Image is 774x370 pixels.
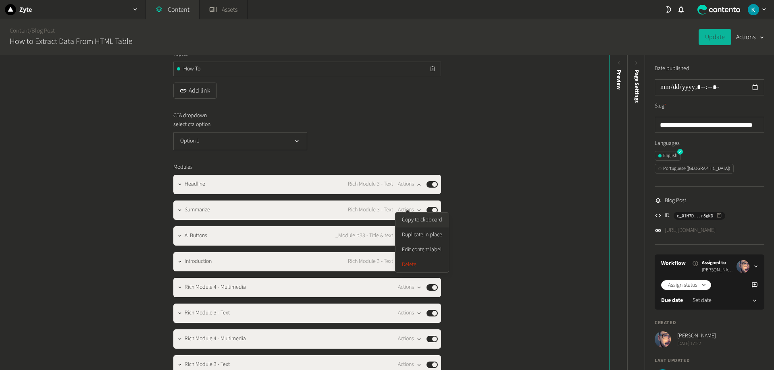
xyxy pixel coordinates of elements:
[668,281,697,289] span: Assign status
[173,163,193,172] span: Modules
[398,308,422,318] button: Actions
[661,296,683,305] label: Due date
[185,360,230,369] span: Rich Module 3 - Text
[29,27,31,35] span: /
[655,64,689,73] label: Date published
[398,180,422,189] button: Actions
[665,211,670,220] span: ID:
[655,139,764,148] label: Languages
[173,112,207,120] span: CTA dropdown
[661,259,686,268] a: Workflow
[395,213,449,227] button: Copy to clipboard
[10,35,133,48] h2: How to Extract Data From HTML Table
[702,267,733,274] span: [PERSON_NAME]
[677,340,716,347] span: [DATE] 17:52
[185,180,205,188] span: Headline
[655,319,764,327] h4: Created
[674,212,725,220] button: c_01H7D...r8gKD
[10,27,29,35] a: Content
[665,226,716,235] a: [URL][DOMAIN_NAME]
[31,27,55,35] a: Blog Post
[185,335,246,343] span: Rich Module 4 - Multimedia
[335,232,393,240] span: _Module b33 - Title & text
[398,283,422,292] button: Actions
[398,360,422,370] button: Actions
[173,83,217,99] button: Add link
[185,206,210,214] span: Summarize
[736,29,764,45] button: Actions
[658,165,730,172] div: Portuguese ([GEOGRAPHIC_DATA])
[348,180,393,188] span: Rich Module 3 - Text
[615,70,623,90] div: Preview
[395,212,449,273] div: Actions
[398,205,422,215] button: Actions
[398,334,422,344] button: Actions
[395,227,449,242] button: Duplicate in place
[677,332,716,340] span: [PERSON_NAME]
[655,331,671,347] img: Josh Angell
[699,29,731,45] button: Update
[5,4,16,15] img: Zyte
[19,5,32,14] h2: Zyte
[173,120,357,129] p: select cta option
[183,65,200,73] span: How To
[185,309,230,317] span: Rich Module 3 - Text
[633,70,641,103] span: Page Settings
[665,196,686,205] span: Blog Post
[185,257,212,266] span: Introduction
[185,283,246,291] span: Rich Module 4 - Multimedia
[693,296,712,305] span: Set date
[655,357,764,364] h4: Last updated
[348,257,393,266] span: Rich Module 3 - Text
[173,132,307,150] button: Option 1
[348,206,393,214] span: Rich Module 3 - Text
[185,232,207,240] span: AI Buttons
[661,280,711,290] button: Assign status
[702,259,733,267] span: Assigned to
[395,242,449,257] button: Edit content label
[677,212,713,219] span: c_01H7D...r8gKD
[748,4,759,15] img: Karlo Jedud
[655,164,734,174] button: Portuguese ([GEOGRAPHIC_DATA])
[658,152,677,159] div: English
[655,102,666,110] label: Slug
[395,257,449,272] button: Delete
[737,260,749,273] img: Josh Angell
[655,151,681,161] button: English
